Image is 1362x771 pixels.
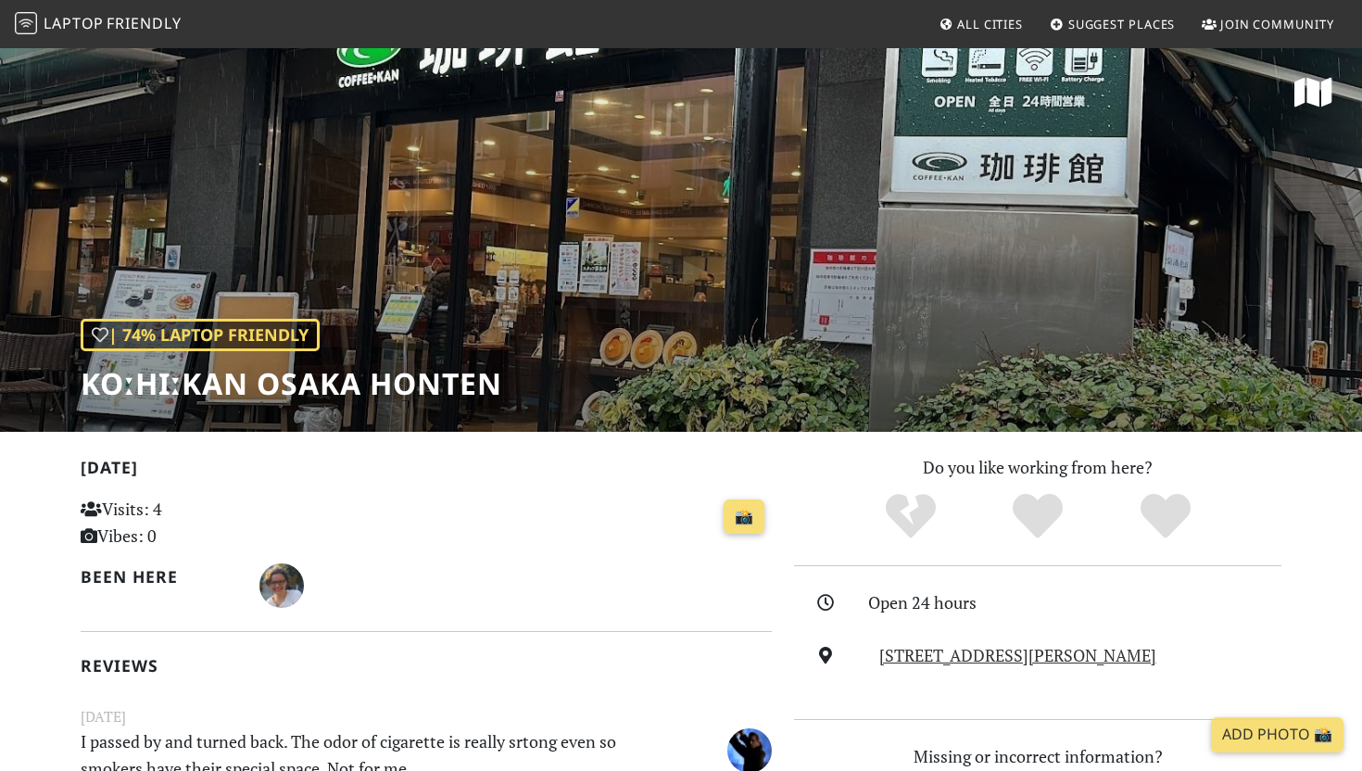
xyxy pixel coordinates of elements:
[81,319,320,351] div: | 74% Laptop Friendly
[44,13,104,33] span: Laptop
[724,499,764,535] a: 📸
[15,12,37,34] img: LaptopFriendly
[974,491,1102,542] div: Yes
[81,656,772,676] h2: Reviews
[1068,16,1176,32] span: Suggest Places
[81,567,237,587] h2: Been here
[1042,7,1183,41] a: Suggest Places
[1102,491,1230,542] div: Definitely!
[1194,7,1342,41] a: Join Community
[957,16,1023,32] span: All Cities
[81,496,296,550] p: Visits: 4 Vibes: 0
[868,589,1293,616] div: Open 24 hours
[259,573,304,595] span: Pola Osher
[879,644,1156,666] a: [STREET_ADDRESS][PERSON_NAME]
[69,705,783,728] small: [DATE]
[931,7,1030,41] a: All Cities
[847,491,975,542] div: No
[794,454,1281,481] p: Do you like working from here?
[794,743,1281,770] p: Missing or incorrect information?
[1211,717,1343,752] a: Add Photo 📸
[259,563,304,608] img: 4730-pola.jpg
[81,458,772,485] h2: [DATE]
[727,737,772,759] span: The French Dude
[15,8,182,41] a: LaptopFriendly LaptopFriendly
[1220,16,1334,32] span: Join Community
[107,13,181,33] span: Friendly
[81,366,502,401] h1: KOːHIːKAN Osaka Honten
